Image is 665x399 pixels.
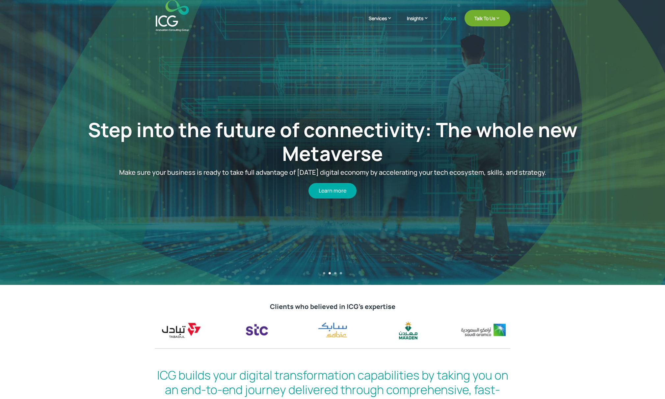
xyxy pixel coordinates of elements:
[369,15,399,31] a: Services
[443,16,456,31] a: About
[88,116,577,167] a: Step into the future of connectivity: The whole new Metaverse
[552,328,665,399] iframe: Chat Widget
[230,319,284,341] div: 7 / 17
[407,15,435,31] a: Insights
[306,319,359,341] img: sabic logo
[465,10,510,26] a: Talk To Us
[457,319,510,341] img: saudi aramco
[323,272,325,274] a: 1
[308,183,357,199] a: Learn more
[381,319,435,341] img: maaden logo
[381,319,435,341] div: 9 / 17
[340,272,342,274] a: 4
[155,319,208,341] div: 6 / 17
[230,319,284,341] img: stc logo
[155,319,208,341] img: tabadul logo
[155,303,510,314] h2: Clients who believed in ICG’s expertise
[334,272,336,274] a: 3
[87,169,578,176] p: Make sure your business is ready to take full advantage of [DATE] digital economy by accelerating...
[306,319,359,341] div: 8 / 17
[329,272,331,274] a: 2
[457,319,510,341] div: 10 / 17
